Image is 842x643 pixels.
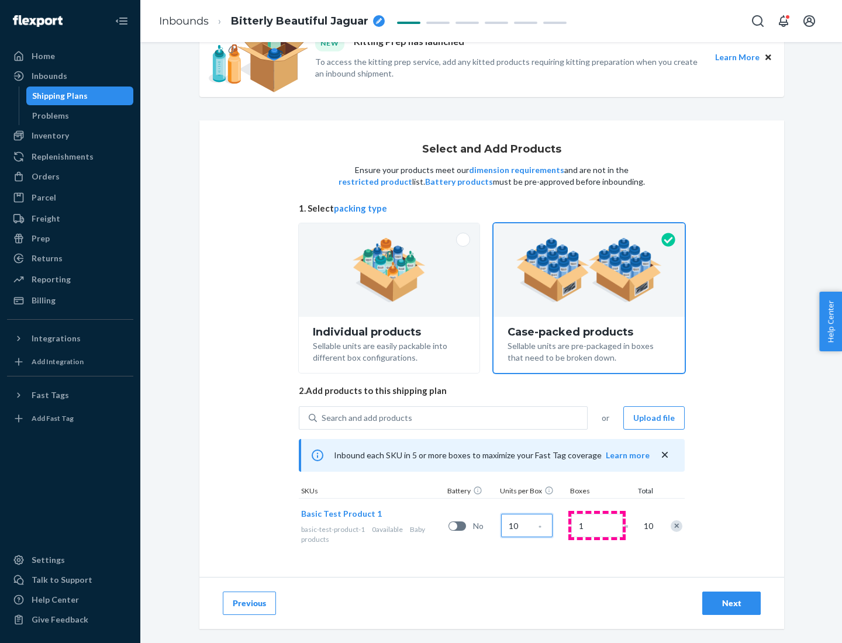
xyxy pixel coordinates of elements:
a: Billing [7,291,133,310]
button: Upload file [623,406,685,430]
button: close [659,449,671,461]
button: Close Navigation [110,9,133,33]
a: Inventory [7,126,133,145]
img: individual-pack.facf35554cb0f1810c75b2bd6df2d64e.png [353,238,426,302]
h1: Select and Add Products [422,144,561,155]
div: Individual products [313,326,465,338]
a: Replenishments [7,147,133,166]
div: Billing [32,295,56,306]
a: Help Center [7,590,133,609]
div: Sellable units are pre-packaged in boxes that need to be broken down. [508,338,671,364]
span: or [602,412,609,424]
a: Returns [7,249,133,268]
button: Battery products [425,176,493,188]
a: Shipping Plans [26,87,134,105]
button: Open Search Box [746,9,769,33]
div: Prep [32,233,50,244]
div: Sellable units are easily packable into different box configurations. [313,338,465,364]
a: Orders [7,167,133,186]
div: Problems [32,110,69,122]
span: 2. Add products to this shipping plan [299,385,685,397]
div: SKUs [299,486,445,498]
div: Add Fast Tag [32,413,74,423]
div: Reporting [32,274,71,285]
span: 1. Select [299,202,685,215]
div: Returns [32,253,63,264]
button: Open account menu [798,9,821,33]
span: No [473,520,496,532]
div: Give Feedback [32,614,88,625]
div: Search and add products [322,412,412,424]
button: Previous [223,592,276,615]
div: Inbound each SKU in 5 or more boxes to maximize your Fast Tag coverage [299,439,685,472]
div: Fast Tags [32,389,69,401]
img: Flexport logo [13,15,63,27]
span: 0 available [372,525,403,534]
input: Number of boxes [571,514,623,537]
div: Freight [32,213,60,224]
div: Baby products [301,524,444,544]
div: NEW [315,35,344,51]
button: Close [762,51,775,64]
a: Freight [7,209,133,228]
a: Add Integration [7,352,133,371]
div: Settings [32,554,65,566]
button: restricted product [339,176,412,188]
div: Units per Box [498,486,568,498]
div: Shipping Plans [32,90,88,102]
p: Ensure your products meet our and are not in the list. must be pre-approved before inbounding. [337,164,646,188]
a: Prep [7,229,133,248]
div: Total [626,486,655,498]
div: Parcel [32,192,56,203]
button: Next [702,592,761,615]
div: Boxes [568,486,626,498]
span: Basic Test Product 1 [301,509,382,518]
a: Parcel [7,188,133,207]
span: Bitterly Beautiful Jaguar [231,14,368,29]
button: Fast Tags [7,386,133,405]
img: case-pack.59cecea509d18c883b923b81aeac6d0b.png [516,238,662,302]
button: Learn more [606,450,650,461]
button: Help Center [819,292,842,351]
div: Inventory [32,130,69,141]
a: Home [7,47,133,65]
p: To access the kitting prep service, add any kitted products requiring kitting preparation when yo... [315,56,705,79]
div: Remove Item [671,520,682,532]
button: Basic Test Product 1 [301,508,382,520]
div: Replenishments [32,151,94,163]
a: Reporting [7,270,133,289]
button: dimension requirements [469,164,564,176]
a: Inbounds [159,15,209,27]
div: Inbounds [32,70,67,82]
span: basic-test-product-1 [301,525,365,534]
a: Settings [7,551,133,569]
a: Add Fast Tag [7,409,133,428]
p: Kitting Prep has launched [354,35,464,51]
div: Integrations [32,333,81,344]
button: Learn More [715,51,760,64]
div: Orders [32,171,60,182]
button: Give Feedback [7,610,133,629]
a: Inbounds [7,67,133,85]
button: Integrations [7,329,133,348]
div: Talk to Support [32,574,92,586]
span: = [624,520,636,532]
div: Next [712,597,751,609]
ol: breadcrumbs [150,4,394,39]
button: Open notifications [772,9,795,33]
div: Add Integration [32,357,84,367]
a: Talk to Support [7,571,133,589]
button: packing type [334,202,387,215]
a: Problems [26,106,134,125]
div: Home [32,50,55,62]
div: Case-packed products [508,326,671,338]
div: Help Center [32,594,79,606]
div: Battery [445,486,498,498]
input: Case Quantity [501,514,553,537]
span: 10 [641,520,653,532]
